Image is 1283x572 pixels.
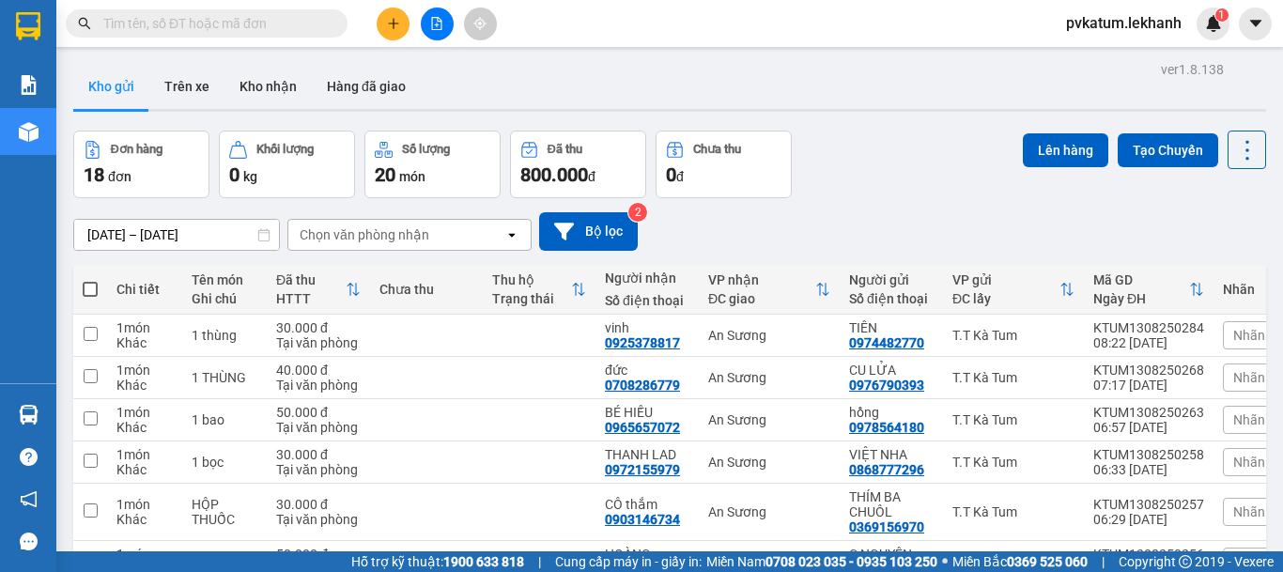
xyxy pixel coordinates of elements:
span: 0 [229,163,240,186]
span: món [399,169,425,184]
img: warehouse-icon [19,122,39,142]
div: 1 bọc [192,455,257,470]
div: Khác [116,378,173,393]
button: Lên hàng [1023,133,1108,167]
span: 800.000 [520,163,588,186]
div: đức [605,363,689,378]
div: Tại văn phòng [276,512,361,527]
span: plus [387,17,400,30]
div: 50.000 đ [276,405,361,420]
img: solution-icon [19,75,39,95]
div: Người nhận [605,271,689,286]
div: Tại văn phòng [276,335,361,350]
div: 0965657072 [605,420,680,435]
div: 06:33 [DATE] [1093,462,1204,477]
div: 07:17 [DATE] [1093,378,1204,393]
button: Khối lượng0kg [219,131,355,198]
span: file-add [430,17,443,30]
th: Toggle SortBy [1084,265,1213,315]
div: 0369156970 [849,519,924,534]
div: 30.000 đ [276,320,361,335]
div: Tên món [192,272,257,287]
div: THANH LAD [605,447,689,462]
button: Đơn hàng18đơn [73,131,209,198]
span: Hỗ trợ kỹ thuật: [351,551,524,572]
div: KTUM1308250268 [1093,363,1204,378]
span: Miền Bắc [952,551,1088,572]
div: VP nhận [708,272,815,287]
div: CÔ thắm [605,497,689,512]
span: pvkatum.lekhanh [1051,11,1197,35]
th: Toggle SortBy [267,265,370,315]
span: | [1102,551,1105,572]
div: Đã thu [548,143,582,156]
th: Toggle SortBy [699,265,840,315]
div: 1 món [116,363,173,378]
span: 1 [1218,8,1225,22]
span: 0 [666,163,676,186]
div: 06:57 [DATE] [1093,420,1204,435]
img: warehouse-icon [19,405,39,425]
div: 08:22 [DATE] [1093,335,1204,350]
div: 1 món [116,497,173,512]
div: 30.000 đ [276,447,361,462]
strong: 0369 525 060 [1007,554,1088,569]
button: Chưa thu0đ [656,131,792,198]
div: 0708286779 [605,378,680,393]
div: Ngày ĐH [1093,291,1189,306]
div: Chọn văn phòng nhận [300,225,429,244]
span: đơn [108,169,131,184]
div: Số lượng [402,143,450,156]
span: 18 [84,163,104,186]
span: | [538,551,541,572]
button: Kho nhận [224,64,312,109]
div: Số điện thoại [849,291,934,306]
div: KTUM1308250258 [1093,447,1204,462]
button: Đã thu800.000đ [510,131,646,198]
div: KTUM1308250257 [1093,497,1204,512]
div: Mã GD [1093,272,1189,287]
div: T.T Kà Tum [952,370,1074,385]
div: Tại văn phòng [276,420,361,435]
div: Khác [116,512,173,527]
div: ver 1.8.138 [1161,59,1224,80]
span: ... [651,547,662,562]
button: aim [464,8,497,40]
div: 30.000 đ [276,497,361,512]
svg: open [504,227,519,242]
th: Toggle SortBy [943,265,1084,315]
div: Số điện thoại [605,293,689,308]
span: Nhãn [1233,370,1265,385]
span: Miền Nam [706,551,937,572]
button: Hàng đã giao [312,64,421,109]
span: đ [588,169,595,184]
div: Đã thu [276,272,346,287]
span: Nhãn [1233,504,1265,519]
strong: 1900 633 818 [443,554,524,569]
div: 50.000 đ [276,547,361,562]
div: 1 thùng [192,328,257,343]
div: VIỆT NHA [849,447,934,462]
button: Kho gửi [73,64,149,109]
div: Ghi chú [192,291,257,306]
sup: 2 [628,203,647,222]
div: 1 món [116,447,173,462]
span: caret-down [1247,15,1264,32]
sup: 1 [1215,8,1229,22]
div: ĐC lấy [952,291,1059,306]
div: T.T Kà Tum [952,412,1074,427]
div: An Sương [708,328,830,343]
th: Toggle SortBy [483,265,595,315]
div: T.T Kà Tum [952,504,1074,519]
div: 0976790393 [849,378,924,393]
div: HTTT [276,291,346,306]
img: logo-vxr [16,12,40,40]
span: aim [473,17,487,30]
button: Bộ lọc [539,212,638,251]
span: đ [676,169,684,184]
div: An Sương [708,370,830,385]
div: An Sương [708,455,830,470]
span: search [78,17,91,30]
input: Select a date range. [74,220,279,250]
span: Cung cấp máy in - giấy in: [555,551,702,572]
